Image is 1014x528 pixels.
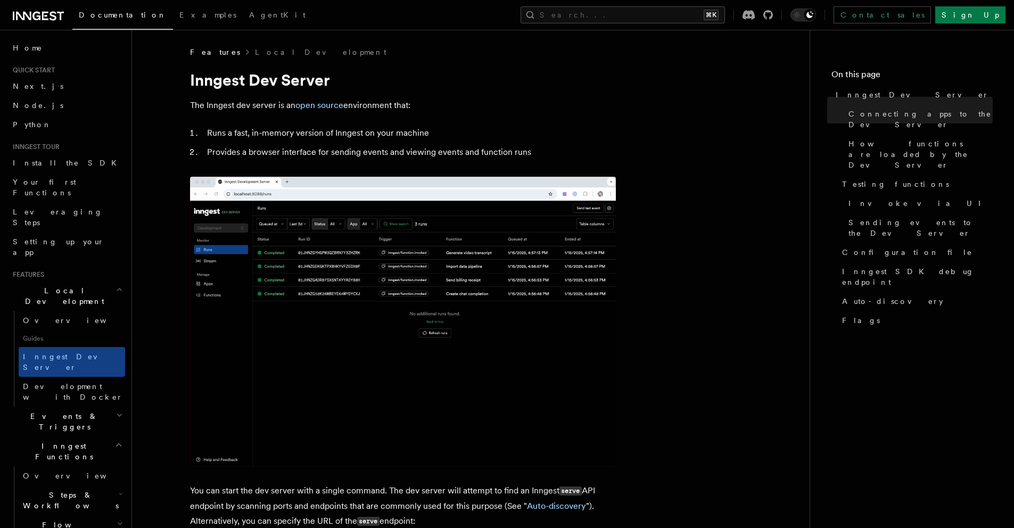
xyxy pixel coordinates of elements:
span: Inngest Dev Server [23,352,114,372]
span: Auto-discovery [842,296,943,307]
span: Overview [23,316,133,325]
span: AgentKit [249,11,306,19]
a: Auto-discovery [527,501,586,511]
h1: Inngest Dev Server [190,70,616,89]
a: Node.js [9,96,125,115]
a: Testing functions [838,175,993,194]
a: Connecting apps to the Dev Server [844,104,993,134]
span: Install the SDK [13,159,123,167]
span: Inngest tour [9,143,60,151]
button: Inngest Functions [9,436,125,466]
span: Inngest SDK debug endpoint [842,266,993,287]
a: Contact sales [834,6,931,23]
span: Overview [23,472,133,480]
a: Your first Functions [9,172,125,202]
span: Connecting apps to the Dev Server [848,109,993,130]
a: Documentation [72,3,173,30]
a: Python [9,115,125,134]
span: Node.js [13,101,63,110]
a: Development with Docker [19,377,125,407]
a: Auto-discovery [838,292,993,311]
span: Events & Triggers [9,411,116,432]
span: Documentation [79,11,167,19]
span: Quick start [9,66,55,75]
a: Setting up your app [9,232,125,262]
a: Sign Up [935,6,1005,23]
span: Configuration file [842,247,972,258]
a: Home [9,38,125,57]
span: Setting up your app [13,237,104,257]
span: Guides [19,330,125,347]
li: Runs a fast, in-memory version of Inngest on your machine [204,126,616,141]
span: Features [190,47,240,57]
p: The Inngest dev server is an environment that: [190,98,616,113]
span: Examples [179,11,236,19]
code: serve [559,486,582,496]
span: Local Development [9,285,116,307]
kbd: ⌘K [704,10,719,20]
code: serve [357,517,380,526]
img: Dev Server Demo [190,177,616,466]
span: Inngest Functions [9,441,115,462]
span: Python [13,120,52,129]
a: Overview [19,466,125,485]
a: Install the SDK [9,153,125,172]
h4: On this page [831,68,993,85]
button: Steps & Workflows [19,485,125,515]
span: Sending events to the Dev Server [848,217,993,238]
span: Home [13,43,43,53]
a: How functions are loaded by the Dev Server [844,134,993,175]
a: Configuration file [838,243,993,262]
button: Search...⌘K [521,6,725,23]
a: Overview [19,311,125,330]
a: Next.js [9,77,125,96]
span: Steps & Workflows [19,490,119,511]
span: Leveraging Steps [13,208,103,227]
span: Invoke via UI [848,198,990,209]
button: Toggle dark mode [790,9,816,21]
a: Examples [173,3,243,29]
a: Leveraging Steps [9,202,125,232]
span: Testing functions [842,179,949,189]
a: open source [295,100,343,110]
a: Flags [838,311,993,330]
span: Your first Functions [13,178,76,197]
span: Features [9,270,44,279]
button: Local Development [9,281,125,311]
a: Inngest SDK debug endpoint [838,262,993,292]
a: Invoke via UI [844,194,993,213]
span: Development with Docker [23,382,123,401]
a: Inngest Dev Server [831,85,993,104]
span: Inngest Dev Server [836,89,989,100]
span: Next.js [13,82,63,90]
li: Provides a browser interface for sending events and viewing events and function runs [204,145,616,160]
button: Events & Triggers [9,407,125,436]
span: How functions are loaded by the Dev Server [848,138,993,170]
a: Sending events to the Dev Server [844,213,993,243]
a: Inngest Dev Server [19,347,125,377]
div: Local Development [9,311,125,407]
span: Flags [842,315,880,326]
a: Local Development [255,47,386,57]
a: AgentKit [243,3,312,29]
